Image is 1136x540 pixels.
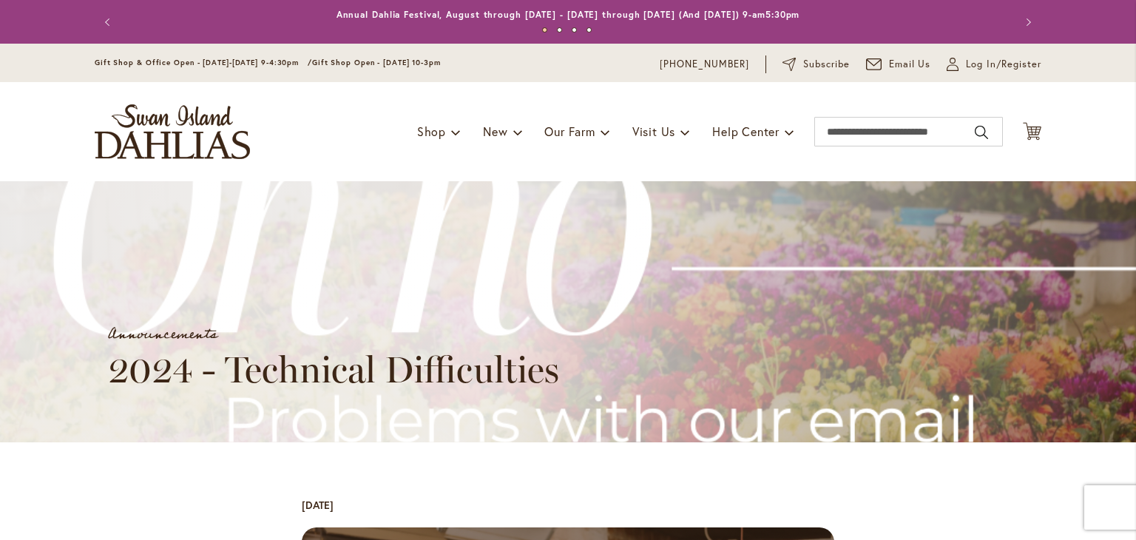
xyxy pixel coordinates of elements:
a: Subscribe [782,57,850,72]
span: Email Us [889,57,931,72]
span: Visit Us [632,124,675,139]
a: Announcements [108,320,217,348]
a: Email Us [866,57,931,72]
h1: 2024 - Technical Difficulties [108,348,818,391]
a: Log In/Register [947,57,1041,72]
button: 1 of 4 [542,27,547,33]
button: Previous [95,7,124,37]
span: Gift Shop Open - [DATE] 10-3pm [312,58,441,67]
button: Next [1012,7,1041,37]
button: 3 of 4 [572,27,577,33]
a: Annual Dahlia Festival, August through [DATE] - [DATE] through [DATE] (And [DATE]) 9-am5:30pm [337,9,800,20]
span: Our Farm [544,124,595,139]
a: [PHONE_NUMBER] [660,57,749,72]
span: New [483,124,507,139]
span: Gift Shop & Office Open - [DATE]-[DATE] 9-4:30pm / [95,58,312,67]
div: [DATE] [302,498,334,513]
span: Subscribe [803,57,850,72]
span: Help Center [712,124,780,139]
span: Log In/Register [966,57,1041,72]
button: 4 of 4 [586,27,592,33]
button: 2 of 4 [557,27,562,33]
a: store logo [95,104,250,159]
span: Shop [417,124,446,139]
